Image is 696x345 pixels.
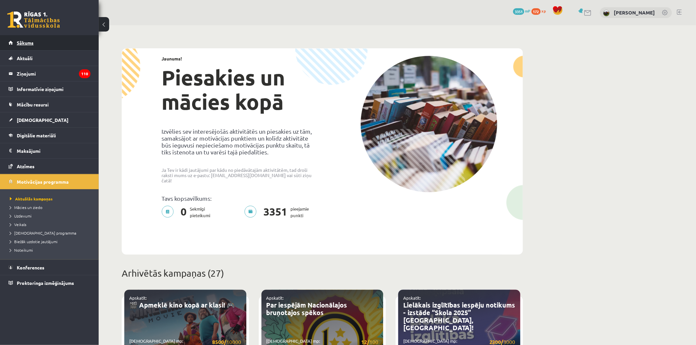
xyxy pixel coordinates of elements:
[122,266,523,280] p: Arhivētās kampaņas (27)
[10,222,26,227] span: Veikals
[10,205,42,210] span: Mācies un ziedo
[603,10,610,16] img: Guntis Smalkais
[266,295,284,301] a: Apskatīt:
[162,56,182,61] strong: Jaunums!
[9,260,90,275] a: Konferences
[542,8,546,13] span: xp
[403,301,515,332] a: Lielākais izglītības iespēju notikums - izstāde “Skola 2025” [GEOGRAPHIC_DATA], [GEOGRAPHIC_DATA]!
[17,132,56,138] span: Digitālie materiāli
[532,8,549,13] a: 172 xp
[162,167,317,183] p: Ja Tev ir kādi jautājumi par kādu no piedāvātajām aktivitātēm, tad droši raksti mums uz e-pastu: ...
[9,275,90,290] a: Proktoringa izmēģinājums
[244,206,313,219] p: pieejamie punkti
[162,65,317,114] h1: Piesakies un mācies kopā
[525,8,531,13] span: mP
[9,128,90,143] a: Digitālie materiāli
[9,174,90,189] a: Motivācijas programma
[17,163,35,169] span: Atzīmes
[79,69,90,78] i: 110
[17,55,33,61] span: Aktuāli
[9,51,90,66] a: Aktuāli
[10,196,92,202] a: Aktuālās kampaņas
[10,239,92,244] a: Biežāk uzdotie jautājumi
[17,66,90,81] legend: Ziņojumi
[17,102,49,107] span: Mācību resursi
[162,206,214,219] p: Sekmīgi pieteikumi
[7,11,60,28] a: Rīgas 1. Tālmācības vidusskola
[9,81,90,97] a: Informatīvie ziņojumi
[9,112,90,127] a: [DEMOGRAPHIC_DATA]
[614,9,655,16] a: [PERSON_NAME]
[129,301,235,309] a: 🎬 Apmeklē kino kopā ar klasi! 🎮
[10,239,58,244] span: Biežāk uzdotie jautājumi
[17,179,69,185] span: Motivācijas programma
[10,247,92,253] a: Noteikumi
[260,206,290,219] span: 3351
[162,195,317,202] p: Tavs kopsavilkums:
[10,230,92,236] a: [DEMOGRAPHIC_DATA] programma
[129,295,147,301] a: Apskatīt:
[9,97,90,112] a: Mācību resursi
[162,128,317,155] p: Izvēlies sev interesējošās aktivitātēs un piesakies uz tām, samaksājot ar motivācijas punktiem un...
[17,143,90,158] legend: Maksājumi
[17,117,68,123] span: [DEMOGRAPHIC_DATA]
[17,81,90,97] legend: Informatīvie ziņojumi
[532,8,541,15] span: 172
[17,280,74,286] span: Proktoringa izmēģinājums
[10,230,76,236] span: [DEMOGRAPHIC_DATA] programma
[17,264,44,270] span: Konferences
[10,196,53,201] span: Aktuālās kampaņas
[513,8,531,13] a: 3351 mP
[9,35,90,50] a: Sākums
[10,213,32,218] span: Uzdevumi
[360,56,497,192] img: campaign-image-1c4f3b39ab1f89d1fca25a8facaab35ebc8e40cf20aedba61fd73fb4233361ac.png
[9,159,90,174] a: Atzīmes
[177,206,190,219] span: 0
[10,213,92,219] a: Uzdevumi
[9,143,90,158] a: Maksājumi
[10,221,92,227] a: Veikals
[10,247,33,253] span: Noteikumi
[9,66,90,81] a: Ziņojumi110
[17,40,34,46] span: Sākums
[513,8,524,15] span: 3351
[10,204,92,210] a: Mācies un ziedo
[403,295,421,301] a: Apskatīt:
[266,301,347,317] a: Par iespējām Nacionālajos bruņotajos spēkos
